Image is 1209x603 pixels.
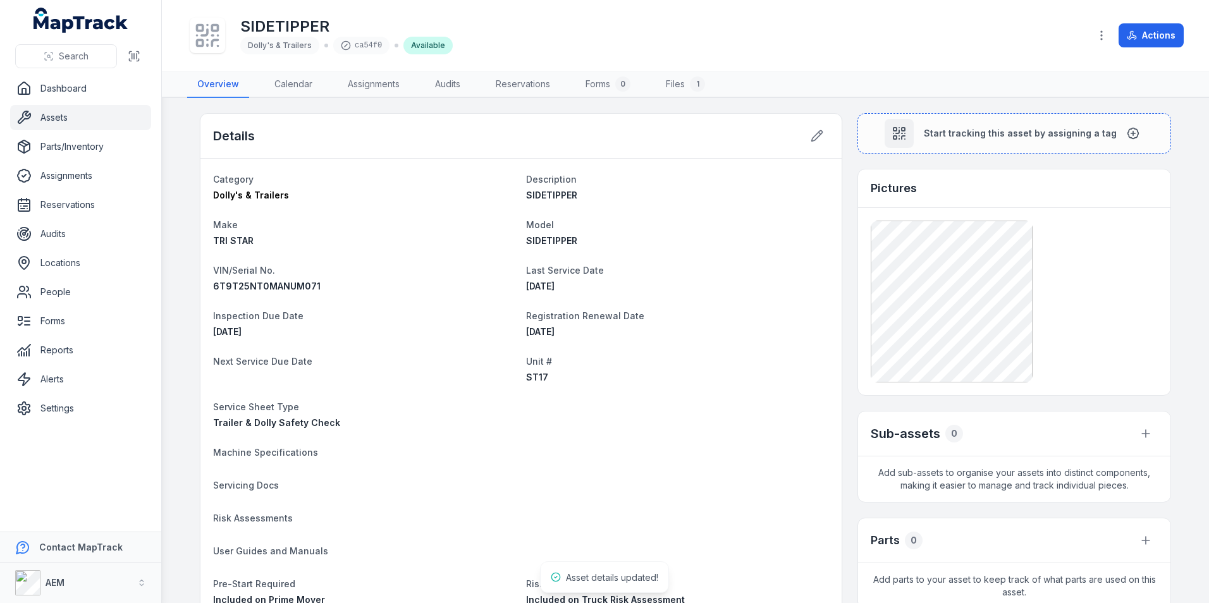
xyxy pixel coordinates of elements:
[213,281,321,291] span: 6T9T25NT0MANUM071
[486,71,560,98] a: Reservations
[213,265,275,276] span: VIN/Serial No.
[10,308,151,334] a: Forms
[526,310,644,321] span: Registration Renewal Date
[858,456,1170,502] span: Add sub-assets to organise your assets into distinct components, making it easier to manage and t...
[213,417,340,428] span: Trailer & Dolly Safety Check
[213,326,242,337] span: [DATE]
[526,356,552,367] span: Unit #
[526,265,604,276] span: Last Service Date
[15,44,117,68] button: Search
[656,71,715,98] a: Files1
[690,76,705,92] div: 1
[39,542,123,552] strong: Contact MapTrack
[213,326,242,337] time: 07/05/2026, 12:00:00 am
[213,174,254,185] span: Category
[526,578,642,589] span: Risk Assessment needed?
[213,310,304,321] span: Inspection Due Date
[615,76,630,92] div: 0
[403,37,453,54] div: Available
[213,545,328,556] span: User Guides and Manuals
[213,578,295,589] span: Pre-Start Required
[248,40,312,50] span: Dolly's & Trailers
[264,71,322,98] a: Calendar
[213,447,318,458] span: Machine Specifications
[10,163,151,188] a: Assignments
[10,250,151,276] a: Locations
[526,174,577,185] span: Description
[526,190,577,200] span: SIDETIPPER
[59,50,89,63] span: Search
[905,532,923,549] div: 0
[526,235,577,246] span: SIDETIPPER
[213,513,293,523] span: Risk Assessments
[213,480,279,490] span: Servicing Docs
[526,326,555,337] time: 07/11/2025, 12:00:00 am
[871,532,900,549] h3: Parts
[10,105,151,130] a: Assets
[575,71,641,98] a: Forms0
[1119,23,1184,47] button: Actions
[526,372,548,382] span: ST17
[10,367,151,392] a: Alerts
[213,235,254,246] span: TRI STAR
[857,113,1171,154] button: Start tracking this asset by assigning a tag
[333,37,390,54] div: ca54f0
[566,572,658,583] span: Asset details updated!
[213,219,238,230] span: Make
[526,281,555,291] span: [DATE]
[338,71,410,98] a: Assignments
[871,425,940,442] h2: Sub-assets
[10,221,151,247] a: Audits
[213,401,299,412] span: Service Sheet Type
[46,577,64,588] strong: AEM
[10,338,151,363] a: Reports
[871,180,917,197] h3: Pictures
[945,425,963,442] div: 0
[10,279,151,305] a: People
[425,71,470,98] a: Audits
[240,16,453,37] h1: SIDETIPPER
[10,134,151,159] a: Parts/Inventory
[187,71,249,98] a: Overview
[34,8,128,33] a: MapTrack
[526,281,555,291] time: 01/09/2025, 12:00:00 am
[10,396,151,421] a: Settings
[213,356,312,367] span: Next Service Due Date
[213,190,289,200] span: Dolly's & Trailers
[10,76,151,101] a: Dashboard
[924,127,1117,140] span: Start tracking this asset by assigning a tag
[10,192,151,217] a: Reservations
[526,326,555,337] span: [DATE]
[526,219,554,230] span: Model
[213,127,255,145] h2: Details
